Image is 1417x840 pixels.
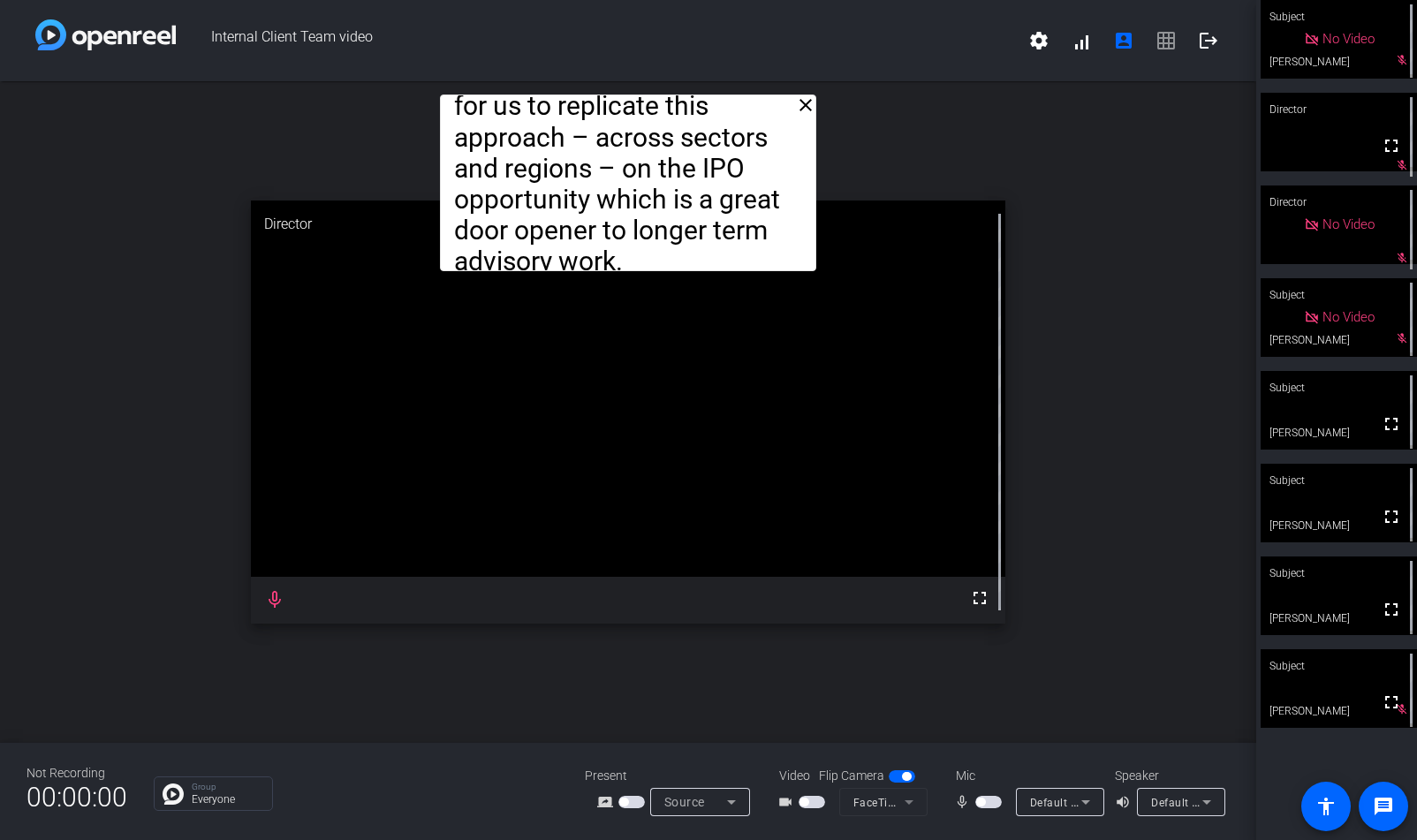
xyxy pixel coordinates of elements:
[585,767,762,785] div: Present
[1381,413,1402,435] mat-icon: fullscreen
[27,764,127,783] div: Not Recording
[1151,795,1364,809] span: Default - MacBook Pro Speakers (Built-in)
[597,791,618,813] mat-icon: screen_share_outline
[1322,309,1375,325] span: No Video
[1261,185,1417,219] div: Director
[1381,135,1402,156] mat-icon: fullscreen
[1315,796,1337,817] mat-icon: accessibility
[777,791,799,813] mat-icon: videocam_outline
[969,587,990,609] mat-icon: fullscreen
[1261,556,1417,590] div: Subject
[779,767,810,785] span: Video
[1060,19,1103,62] button: signal_cellular_alt
[1261,649,1417,683] div: Subject
[1030,795,1257,809] span: Default - MacBook Pro Microphone (Built-in)
[454,59,803,276] li: So, there’s huge opportunity for us to replicate this approach – across sectors and regions – on ...
[1261,464,1417,497] div: Subject
[664,795,705,809] span: Source
[1322,216,1375,232] span: No Video
[1113,30,1134,51] mat-icon: account_box
[35,19,176,50] img: white-gradient.svg
[1322,31,1375,47] span: No Video
[1381,692,1402,713] mat-icon: fullscreen
[192,783,263,791] p: Group
[795,95,816,116] mat-icon: close
[1261,371,1417,405] div: Subject
[954,791,975,813] mat-icon: mic_none
[176,19,1018,62] span: Internal Client Team video
[27,776,127,819] span: 00:00:00
[1115,767,1221,785] div: Speaker
[192,794,263,805] p: Everyone
[938,767,1115,785] div: Mic
[1115,791,1136,813] mat-icon: volume_up
[163,783,184,805] img: Chat Icon
[1198,30,1219,51] mat-icon: logout
[1373,796,1394,817] mat-icon: message
[1261,278,1417,312] div: Subject
[1028,30,1049,51] mat-icon: settings
[1381,599,1402,620] mat-icon: fullscreen
[251,201,1004,248] div: Director
[819,767,884,785] span: Flip Camera
[1381,506,1402,527] mat-icon: fullscreen
[1261,93,1417,126] div: Director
